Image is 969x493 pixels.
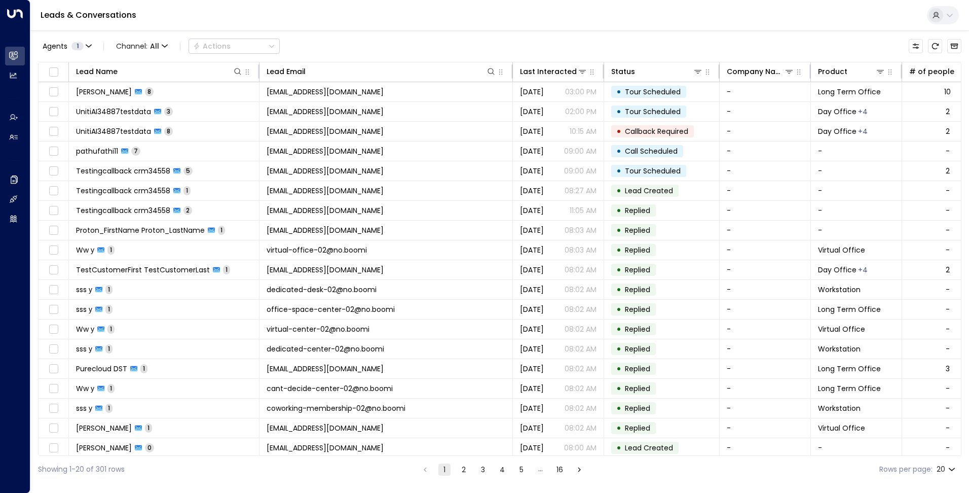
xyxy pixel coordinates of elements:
span: Channel: [112,39,172,53]
td: - [720,438,811,457]
span: Tour Scheduled [625,107,681,117]
span: UnitiAI34887testdata [76,107,151,117]
div: Lead Email [267,65,496,78]
div: - [946,285,950,295]
span: 1 [105,305,113,313]
p: 08:27 AM [565,186,597,196]
span: Yesterday [520,344,544,354]
span: Day Office [818,126,856,136]
span: 7 [131,147,140,155]
span: Workstation [818,285,861,295]
span: All [150,42,159,50]
span: Agents [43,43,67,50]
span: Toggle select row [47,382,60,395]
div: - [946,324,950,334]
div: • [616,202,621,219]
span: Toggle select all [47,66,60,79]
span: Day Office [818,107,856,117]
div: - [946,245,950,255]
div: • [616,400,621,417]
span: dedicated-center-02@no.boomi [267,344,384,354]
button: Go to page 5 [515,464,528,476]
button: Go to next page [573,464,585,476]
span: Toggle select row [47,204,60,217]
span: 1 [223,265,230,274]
td: - [720,280,811,299]
td: - [720,418,811,438]
div: • [616,281,621,298]
span: Toggle select row [47,323,60,336]
span: Virtual Office [818,245,865,255]
div: Last Interacted [520,65,587,78]
button: page 1 [438,464,451,476]
span: office-space-center-02@no.boomi [267,304,395,314]
div: - [946,186,950,196]
p: 08:02 AM [565,265,597,275]
button: Customize [909,39,923,53]
td: - [811,142,902,161]
div: • [616,340,621,358]
td: - [811,161,902,181]
span: Purecloud DST [76,364,127,374]
span: Sep 18, 2025 [520,186,544,196]
span: Yesterday [520,403,544,413]
div: Long Term Office,Meeting Room,Short Term Office,Workstation [858,107,868,117]
div: … [535,464,547,476]
td: - [720,260,811,279]
span: 5 [183,166,193,175]
span: Sep 15, 2025 [520,126,544,136]
span: 1 [107,325,115,333]
div: - [946,146,950,156]
p: 08:02 AM [565,344,597,354]
span: Toggle select row [47,284,60,296]
span: Replied [625,344,650,354]
div: 2 [946,126,950,136]
div: Long Term Office,Membership,Short Term Office,Workstation [858,126,868,136]
span: Yesterday [520,285,544,295]
span: Toggle select row [47,125,60,138]
span: Yesterday [520,245,544,255]
td: - [720,359,811,378]
span: pathufathi11@proton.me [267,146,384,156]
td: - [811,438,902,457]
span: 1 [145,424,152,432]
span: Toggle select row [47,185,60,197]
span: UnitiAI34887testdata [76,126,151,136]
p: 03:00 PM [565,87,597,97]
span: Testingcallback crm34558 [76,186,170,196]
div: Lead Name [76,65,243,78]
div: - [946,443,950,453]
td: - [720,142,811,161]
button: Go to page 4 [496,464,508,476]
div: 2 [946,107,950,117]
span: Yesterday [520,443,544,453]
div: • [616,321,621,338]
span: Toggle select row [47,402,60,415]
td: - [720,240,811,260]
span: sss у [76,403,92,413]
p: 08:02 AM [565,403,597,413]
span: test+1@gmail.com [267,443,384,453]
span: Ww у [76,383,94,394]
div: 20 [937,462,957,477]
button: Go to page 16 [554,464,566,476]
div: Showing 1-20 of 301 rows [38,464,125,475]
span: Lead Created [625,186,673,196]
span: Replied [625,403,650,413]
span: 1 [218,226,225,234]
span: Yesterday [520,324,544,334]
div: Lead Email [267,65,306,78]
td: - [811,221,902,240]
span: Toggle select row [47,224,60,237]
div: Last Interacted [520,65,577,78]
div: Company Name [727,65,794,78]
div: Actions [193,42,231,51]
span: Ww у [76,324,94,334]
span: pathufathi11 [76,146,118,156]
div: • [616,261,621,278]
span: Yesterday [520,146,544,156]
button: Actions [189,39,280,54]
span: Toggle select row [47,86,60,98]
p: 08:02 AM [565,423,597,433]
span: sss у [76,285,92,295]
